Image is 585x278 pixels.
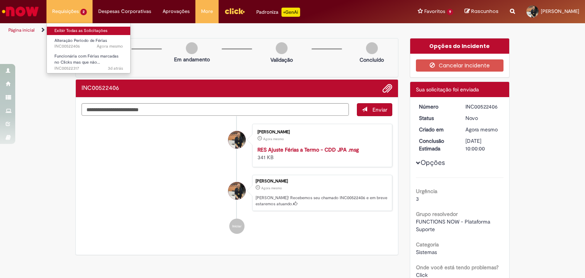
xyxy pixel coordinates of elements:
[82,103,349,116] textarea: Digite sua mensagem aqui...
[228,131,246,149] div: Felipe Martins Chagas
[366,42,378,54] img: img-circle-grey.png
[416,211,458,217] b: Grupo resolvedor
[465,8,499,15] a: Rascunhos
[257,146,359,153] a: RES Ajuste Férias a Termo - CDD JPA .msg
[54,66,123,72] span: INC00522317
[257,146,384,161] div: 341 KB
[201,8,213,15] span: More
[270,56,293,64] p: Validação
[54,38,107,43] span: Alteração Período de Férias
[82,116,392,242] ul: Histórico de tíquete
[465,137,501,152] div: [DATE] 10:00:00
[410,38,510,54] div: Opções do Incidente
[163,8,190,15] span: Aprovações
[6,23,384,37] ul: Trilhas de página
[424,8,445,15] span: Favoritos
[416,59,504,72] button: Cancelar Incidente
[54,43,123,50] span: INC00522406
[471,8,499,15] span: Rascunhos
[541,8,579,14] span: [PERSON_NAME]
[174,56,210,63] p: Em andamento
[257,130,384,134] div: [PERSON_NAME]
[382,83,392,93] button: Adicionar anexos
[108,66,123,71] time: 29/08/2025 13:17:38
[413,103,460,110] dt: Número
[416,195,419,202] span: 3
[80,9,87,15] span: 2
[224,5,245,17] img: click_logo_yellow_360x200.png
[228,182,246,200] div: Felipe Martins Chagas
[256,195,388,207] p: [PERSON_NAME]! Recebemos seu chamado INC00522406 e em breve estaremos atuando.
[465,103,501,110] div: INC00522406
[54,53,118,65] span: Funcionária com Férias marcadas no Clicks mas que não…
[256,8,300,17] div: Padroniza
[82,175,392,211] li: Felipe Martins Chagas
[416,264,499,271] b: Onde você está tendo problemas?
[465,126,498,133] span: Agora mesmo
[52,8,79,15] span: Requisições
[360,56,384,64] p: Concluído
[276,42,288,54] img: img-circle-grey.png
[447,9,453,15] span: 9
[372,106,387,113] span: Enviar
[416,188,437,195] b: Urgência
[357,103,392,116] button: Enviar
[97,43,123,49] span: Agora mesmo
[281,8,300,17] p: +GenAi
[97,43,123,49] time: 31/08/2025 22:43:48
[465,126,498,133] time: 31/08/2025 22:43:47
[416,86,479,93] span: Sua solicitação foi enviada
[108,66,123,71] span: 3d atrás
[47,52,131,69] a: Aberto INC00522317 : Funcionária com Férias marcadas no Clicks mas que não refletem no FPW
[413,126,460,133] dt: Criado em
[46,23,131,73] ul: Requisições
[98,8,151,15] span: Despesas Corporativas
[186,42,198,54] img: img-circle-grey.png
[1,4,40,19] img: ServiceNow
[82,85,119,92] h2: INC00522406 Histórico de tíquete
[416,218,492,233] span: FUNCTIONS NOW - Plataforma Suporte
[8,27,35,33] a: Página inicial
[47,37,131,51] a: Aberto INC00522406 : Alteração Período de Férias
[465,126,501,133] div: 31/08/2025 22:43:47
[416,241,439,248] b: Categoria
[416,249,437,256] span: Sistemas
[413,137,460,152] dt: Conclusão Estimada
[263,137,284,141] span: Agora mesmo
[47,27,131,35] a: Exibir Todas as Solicitações
[261,186,282,190] time: 31/08/2025 22:43:47
[256,179,388,184] div: [PERSON_NAME]
[261,186,282,190] span: Agora mesmo
[413,114,460,122] dt: Status
[263,137,284,141] time: 31/08/2025 22:43:43
[465,114,501,122] div: Novo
